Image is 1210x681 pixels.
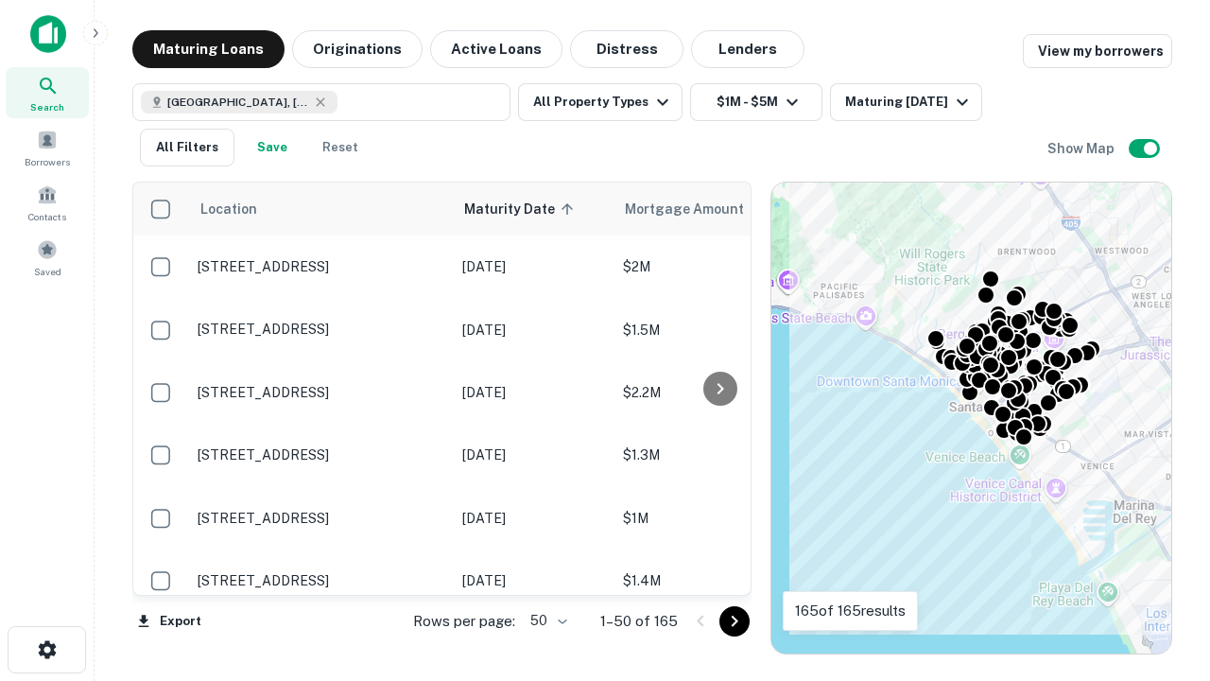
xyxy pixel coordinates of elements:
button: All Property Types [518,83,683,121]
p: $1M [623,508,812,529]
p: [STREET_ADDRESS] [198,510,443,527]
h6: Show Map [1047,138,1117,159]
th: Mortgage Amount [614,183,821,236]
iframe: Chat Widget [1115,530,1210,620]
span: Mortgage Amount [625,198,769,220]
img: capitalize-icon.png [30,15,66,53]
a: Search [6,67,89,118]
div: 0 0 [771,183,1171,654]
button: Export [132,607,206,636]
button: All Filters [140,129,234,166]
p: $1.4M [623,570,812,591]
button: Save your search to get updates of matches that match your search criteria. [242,129,302,166]
a: Contacts [6,177,89,228]
button: Active Loans [430,30,562,68]
span: Location [199,198,257,220]
p: [STREET_ADDRESS] [198,446,443,463]
p: [DATE] [462,382,604,403]
p: $2.2M [623,382,812,403]
a: Borrowers [6,122,89,173]
button: $1M - $5M [690,83,822,121]
p: [STREET_ADDRESS] [198,321,443,338]
button: Reset [310,129,371,166]
span: Borrowers [25,154,70,169]
p: Rows per page: [413,610,515,633]
button: Originations [292,30,423,68]
p: 165 of 165 results [795,600,906,622]
p: [STREET_ADDRESS] [198,384,443,401]
div: Maturing [DATE] [845,91,974,113]
button: Maturing Loans [132,30,285,68]
p: $2M [623,256,812,277]
p: $1.5M [623,320,812,340]
a: View my borrowers [1023,34,1172,68]
a: Saved [6,232,89,283]
th: Location [188,183,453,236]
span: Search [30,99,64,114]
button: Lenders [691,30,804,68]
button: Distress [570,30,683,68]
span: Maturity Date [464,198,579,220]
p: [STREET_ADDRESS] [198,258,443,275]
p: [DATE] [462,570,604,591]
span: [GEOGRAPHIC_DATA], [GEOGRAPHIC_DATA], [GEOGRAPHIC_DATA] [167,94,309,111]
button: Maturing [DATE] [830,83,982,121]
p: [STREET_ADDRESS] [198,572,443,589]
th: Maturity Date [453,183,614,236]
span: Saved [34,264,61,279]
div: 50 [523,607,570,635]
p: [DATE] [462,256,604,277]
span: Contacts [28,209,66,224]
p: [DATE] [462,445,604,465]
p: $1.3M [623,445,812,465]
p: [DATE] [462,508,604,529]
button: Go to next page [719,606,750,637]
p: [DATE] [462,320,604,340]
p: 1–50 of 165 [600,610,678,633]
button: [GEOGRAPHIC_DATA], [GEOGRAPHIC_DATA], [GEOGRAPHIC_DATA] [132,83,510,121]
